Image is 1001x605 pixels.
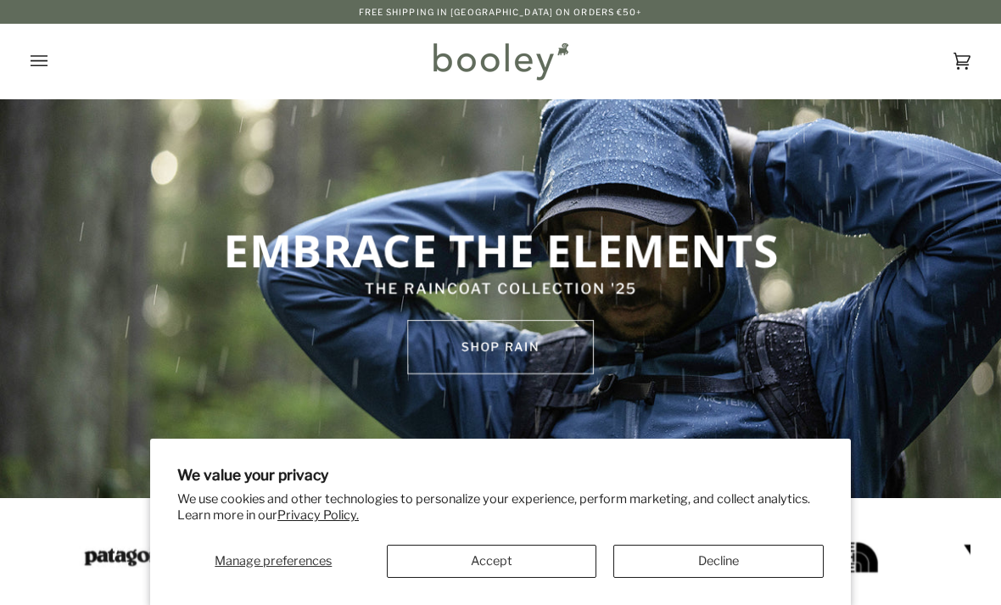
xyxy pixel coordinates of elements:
[215,553,332,569] span: Manage preferences
[31,24,81,98] button: Open menu
[216,221,786,277] p: EMBRACE THE ELEMENTS
[426,36,574,86] img: Booley
[177,545,370,578] button: Manage preferences
[387,545,597,578] button: Accept
[407,320,594,374] a: SHOP rain
[177,491,824,524] p: We use cookies and other technologies to personalize your experience, perform marketing, and coll...
[177,466,824,484] h2: We value your privacy
[216,278,786,300] p: THE RAINCOAT COLLECTION '25
[277,507,359,523] a: Privacy Policy.
[359,5,643,19] p: Free Shipping in [GEOGRAPHIC_DATA] on Orders €50+
[613,545,824,578] button: Decline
